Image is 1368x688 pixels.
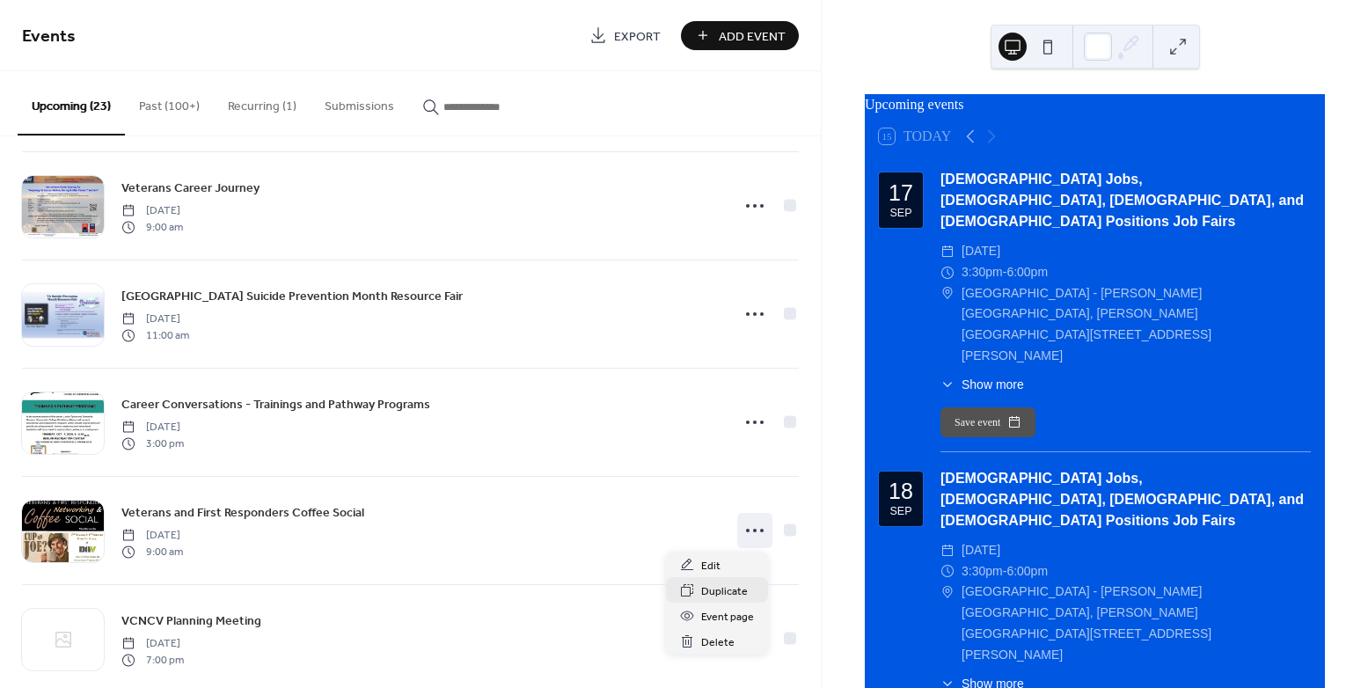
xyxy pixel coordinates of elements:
[121,286,463,306] a: [GEOGRAPHIC_DATA] Suicide Prevention Month Resource Fair
[719,27,786,46] span: Add Event
[121,288,463,306] span: [GEOGRAPHIC_DATA] Suicide Prevention Month Resource Fair
[1006,561,1048,582] span: 6:00pm
[940,540,955,561] div: ​
[865,94,1325,115] div: Upcoming events
[962,561,1003,582] span: 3:30pm
[889,182,913,204] div: 17
[889,480,913,502] div: 18
[940,407,1035,437] button: Save event
[701,608,754,626] span: Event page
[121,612,261,631] span: VCNCV Planning Meeting
[121,528,183,544] span: [DATE]
[121,203,183,219] span: [DATE]
[681,21,799,50] button: Add Event
[701,557,721,575] span: Edit
[121,311,189,327] span: [DATE]
[121,219,183,235] span: 9:00 am
[889,506,911,517] div: Sep
[940,376,955,394] div: ​
[18,71,125,135] button: Upcoming (23)
[940,262,955,283] div: ​
[940,561,955,582] div: ​
[1006,262,1048,283] span: 6:00pm
[614,27,661,46] span: Export
[125,71,214,134] button: Past (100+)
[121,179,260,198] span: Veterans Career Journey
[940,169,1311,232] div: [DEMOGRAPHIC_DATA] Jobs, [DEMOGRAPHIC_DATA], [DEMOGRAPHIC_DATA], and [DEMOGRAPHIC_DATA] Positions...
[121,178,260,198] a: Veterans Career Journey
[121,652,184,668] span: 7:00 pm
[962,241,1000,262] span: [DATE]
[962,262,1003,283] span: 3:30pm
[1003,262,1007,283] span: -
[962,540,1000,561] span: [DATE]
[940,283,955,304] div: ​
[701,582,748,601] span: Duplicate
[940,376,1024,394] button: ​Show more
[121,396,430,414] span: Career Conversations - Trainings and Pathway Programs
[121,420,184,435] span: [DATE]
[940,468,1311,531] div: [DEMOGRAPHIC_DATA] Jobs, [DEMOGRAPHIC_DATA], [DEMOGRAPHIC_DATA], and [DEMOGRAPHIC_DATA] Positions...
[311,71,408,134] button: Submissions
[121,544,183,560] span: 9:00 am
[940,582,955,603] div: ​
[121,435,184,451] span: 3:00 pm
[214,71,311,134] button: Recurring (1)
[962,582,1311,665] span: [GEOGRAPHIC_DATA] - [PERSON_NAME][GEOGRAPHIC_DATA], [PERSON_NAME][GEOGRAPHIC_DATA][STREET_ADDRESS...
[22,19,76,54] span: Events
[701,633,735,652] span: Delete
[962,283,1311,367] span: [GEOGRAPHIC_DATA] - [PERSON_NAME][GEOGRAPHIC_DATA], [PERSON_NAME][GEOGRAPHIC_DATA][STREET_ADDRESS...
[962,376,1024,394] span: Show more
[121,502,364,523] a: Veterans and First Responders Coffee Social
[940,241,955,262] div: ​
[576,21,674,50] a: Export
[121,327,189,343] span: 11:00 am
[121,636,184,652] span: [DATE]
[121,611,261,631] a: VCNCV Planning Meeting
[121,504,364,523] span: Veterans and First Responders Coffee Social
[1003,561,1007,582] span: -
[889,208,911,219] div: Sep
[121,394,430,414] a: Career Conversations - Trainings and Pathway Programs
